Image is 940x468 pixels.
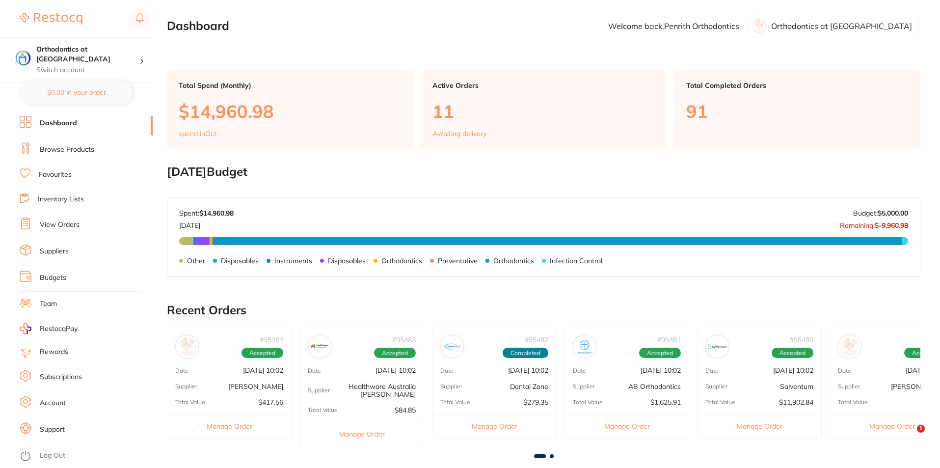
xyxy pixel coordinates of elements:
[167,165,920,179] h2: [DATE] Budget
[179,218,234,229] p: [DATE]
[897,425,920,448] iframe: Intercom live chat
[221,257,259,265] p: Disposables
[40,118,77,128] a: Dashboard
[40,398,66,408] a: Account
[550,257,602,265] p: Infection Control
[650,398,681,406] p: $1,625.91
[573,399,603,406] p: Total Value
[167,70,413,149] a: Total Spend (Monthly)$14,960.98spend inOct
[575,337,594,356] img: AB Orthodontics
[875,221,908,230] strong: $-9,960.98
[686,82,909,89] p: Total Completed Orders
[639,348,681,358] span: Accepted
[641,366,681,374] p: [DATE] 10:02
[440,367,454,374] p: Date
[308,407,338,413] p: Total Value
[790,336,813,344] p: # 95480
[608,22,739,30] p: Welcome back, Penrith Orthodontics
[493,257,534,265] p: Orthodontics
[705,399,735,406] p: Total Value
[395,406,416,414] p: $84.85
[39,170,72,180] a: Favourites
[167,414,291,438] button: Manage Order
[20,81,133,104] button: $0.00 in your order
[686,101,909,121] p: 91
[242,348,283,358] span: Accepted
[443,337,461,356] img: Dental Zone
[374,348,416,358] span: Accepted
[36,65,139,75] p: Switch account
[525,336,548,344] p: # 95482
[565,414,689,438] button: Manage Order
[178,337,196,356] img: Henry Schein Halas
[381,257,422,265] p: Orthodontics
[310,337,329,356] img: Healthware Australia Ridley
[440,399,470,406] p: Total Value
[167,303,920,317] h2: Recent Orders
[838,367,851,374] p: Date
[772,348,813,358] span: Accepted
[175,367,188,374] p: Date
[167,19,229,33] h2: Dashboard
[392,336,416,344] p: # 95483
[40,247,69,256] a: Suppliers
[771,22,912,30] p: Orthodontics at [GEOGRAPHIC_DATA]
[573,367,586,374] p: Date
[376,366,416,374] p: [DATE] 10:02
[274,257,312,265] p: Instruments
[698,414,821,438] button: Manage Order
[773,366,813,374] p: [DATE] 10:02
[15,50,31,66] img: Orthodontics at Penrith
[432,82,655,89] p: Active Orders
[40,145,94,155] a: Browse Products
[20,7,82,30] a: Restocq Logo
[432,101,655,121] p: 11
[308,367,321,374] p: Date
[438,257,478,265] p: Preventative
[628,383,681,390] p: AB Orthodontics
[840,218,908,229] p: Remaining:
[508,366,548,374] p: [DATE] 10:02
[40,425,65,435] a: Support
[708,337,726,356] img: Solventum
[573,383,595,390] p: Supplier
[523,398,548,406] p: $279.35
[657,336,681,344] p: # 95481
[20,323,78,334] a: RestocqPay
[40,451,65,461] a: Log Out
[20,448,150,464] button: Log Out
[175,383,197,390] p: Supplier
[328,257,366,265] p: Disposables
[330,383,416,398] p: Healthware Australia [PERSON_NAME]
[853,209,908,217] p: Budget:
[440,383,462,390] p: Supplier
[421,70,667,149] a: Active Orders11Awaiting delivery
[300,422,424,446] button: Manage Order
[179,209,234,217] p: Spent:
[228,383,283,390] p: [PERSON_NAME]
[917,425,925,433] span: 1
[40,324,78,334] span: RestocqPay
[20,323,31,334] img: RestocqPay
[175,399,205,406] p: Total Value
[40,347,68,357] a: Rewards
[243,366,283,374] p: [DATE] 10:02
[705,383,727,390] p: Supplier
[432,414,556,438] button: Manage Order
[308,387,330,394] p: Supplier
[705,367,719,374] p: Date
[779,398,813,406] p: $11,902.84
[258,398,283,406] p: $417.56
[780,383,813,390] p: Solventum
[38,194,84,204] a: Inventory Lists
[840,337,859,356] img: Henry Schein Halas
[20,13,82,25] img: Restocq Logo
[674,70,920,149] a: Total Completed Orders91
[432,130,486,138] p: Awaiting delivery
[36,45,139,64] h4: Orthodontics at Penrith
[260,336,283,344] p: # 95484
[40,273,66,283] a: Budgets
[503,348,548,358] span: Completed
[199,209,234,218] strong: $14,960.98
[838,399,868,406] p: Total Value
